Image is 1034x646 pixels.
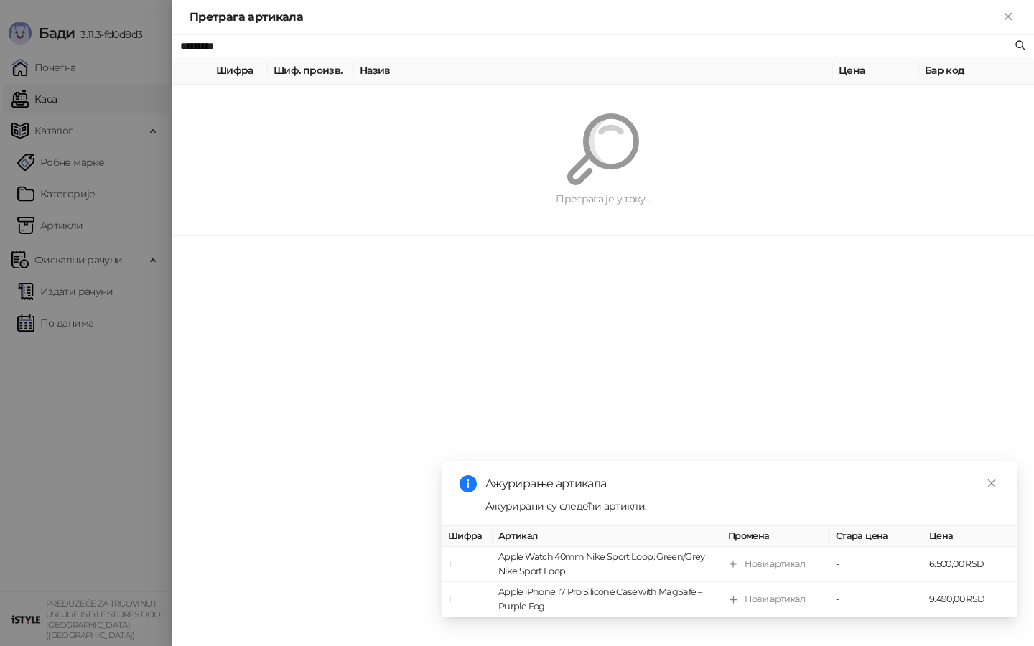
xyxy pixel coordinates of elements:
th: Шифра [210,57,268,85]
div: Претрага артикала [190,9,1000,26]
th: Шиф. произв. [268,57,354,85]
button: Close [1000,9,1017,26]
td: - [830,583,923,618]
th: Бар код [919,57,1034,85]
div: Нови артикал [745,593,805,607]
th: Стара цена [830,526,923,547]
th: Промена [722,526,830,547]
td: 1 [442,583,493,618]
th: Цена [923,526,1017,547]
div: Ажурирање артикала [485,475,1000,492]
td: Apple Watch 40mm Nike Sport Loop: Green/Grey Nike Sport Loop [493,548,722,583]
th: Цена [833,57,919,85]
div: Нови артикал [745,558,805,572]
div: Ажурирани су следећи артикли: [485,498,1000,514]
div: Претрага је у току... [207,191,1000,207]
span: close [987,478,997,488]
span: info-circle [460,475,477,492]
th: Артикал [493,526,722,547]
td: 1 [442,548,493,583]
th: Назив [354,57,833,85]
th: Шифра [442,526,493,547]
td: Apple iPhone 17 Pro Silicone Case with MagSafe – Purple Fog [493,583,722,618]
td: 9.490,00 RSD [923,583,1017,618]
td: - [830,548,923,583]
td: 6.500,00 RSD [923,548,1017,583]
a: Close [984,475,1000,491]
